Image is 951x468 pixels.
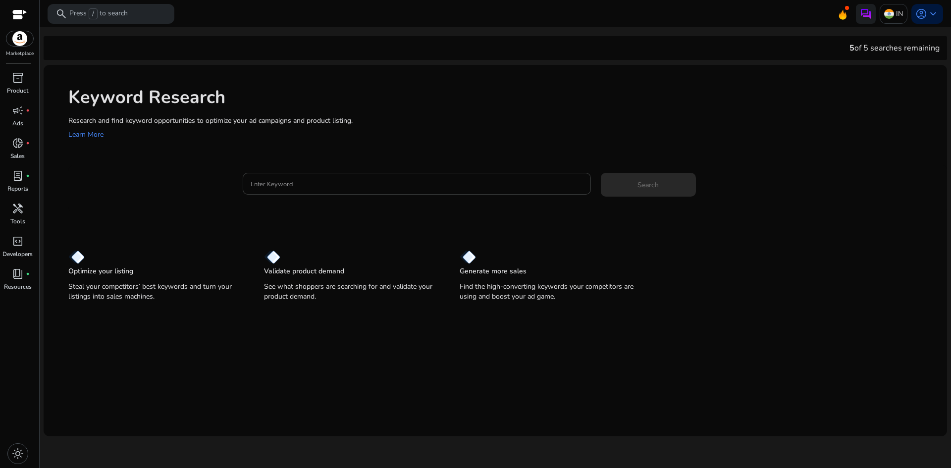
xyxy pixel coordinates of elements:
[26,174,30,178] span: fiber_manual_record
[89,8,98,19] span: /
[460,250,476,264] img: diamond.svg
[12,170,24,182] span: lab_profile
[12,448,24,460] span: light_mode
[460,266,527,276] p: Generate more sales
[12,104,24,116] span: campaign
[460,282,635,302] p: Find the high-converting keywords your competitors are using and boost your ad game.
[4,282,32,291] p: Resources
[6,50,34,57] p: Marketplace
[264,282,440,302] p: See what shoppers are searching for and validate your product demand.
[264,266,344,276] p: Validate product demand
[10,217,25,226] p: Tools
[896,5,903,22] p: IN
[12,137,24,149] span: donut_small
[68,250,85,264] img: diamond.svg
[68,282,244,302] p: Steal your competitors’ best keywords and turn your listings into sales machines.
[7,86,28,95] p: Product
[915,8,927,20] span: account_circle
[68,266,133,276] p: Optimize your listing
[26,108,30,112] span: fiber_manual_record
[12,72,24,84] span: inventory_2
[26,141,30,145] span: fiber_manual_record
[12,235,24,247] span: code_blocks
[884,9,894,19] img: in.svg
[849,42,940,54] div: of 5 searches remaining
[12,203,24,214] span: handyman
[927,8,939,20] span: keyboard_arrow_down
[264,250,280,264] img: diamond.svg
[55,8,67,20] span: search
[2,250,33,259] p: Developers
[26,272,30,276] span: fiber_manual_record
[68,130,104,139] a: Learn More
[68,87,937,108] h1: Keyword Research
[69,8,128,19] p: Press to search
[6,31,33,46] img: amazon.svg
[68,115,937,126] p: Research and find keyword opportunities to optimize your ad campaigns and product listing.
[10,152,25,160] p: Sales
[12,119,23,128] p: Ads
[7,184,28,193] p: Reports
[12,268,24,280] span: book_4
[849,43,854,53] span: 5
